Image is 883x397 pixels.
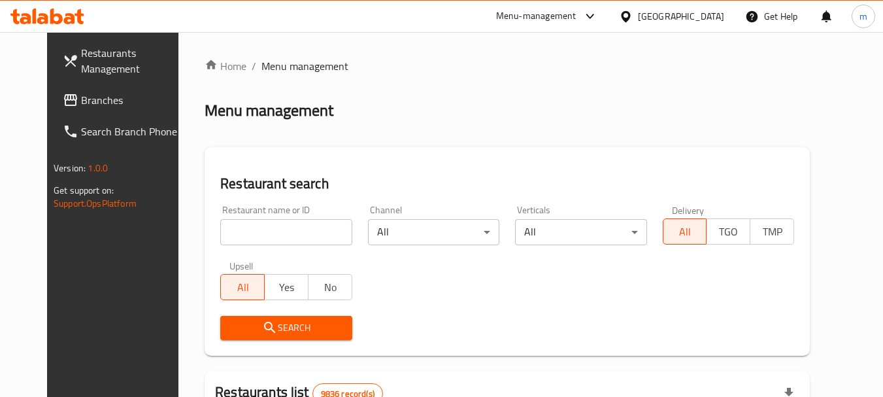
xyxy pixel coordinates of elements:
[314,278,347,297] span: No
[515,219,646,245] div: All
[669,222,702,241] span: All
[231,320,341,336] span: Search
[264,274,308,300] button: Yes
[88,160,108,177] span: 1.0.0
[261,58,348,74] span: Menu management
[220,174,794,194] h2: Restaurant search
[672,205,705,215] label: Delivery
[54,182,114,199] span: Get support on:
[750,218,794,245] button: TMP
[54,160,86,177] span: Version:
[663,218,707,245] button: All
[81,92,184,108] span: Branches
[859,9,867,24] span: m
[81,124,184,139] span: Search Branch Phone
[205,58,246,74] a: Home
[220,274,265,300] button: All
[54,195,137,212] a: Support.OpsPlatform
[706,218,750,245] button: TGO
[638,9,724,24] div: [GEOGRAPHIC_DATA]
[308,274,352,300] button: No
[252,58,256,74] li: /
[205,100,333,121] h2: Menu management
[226,278,259,297] span: All
[205,58,810,74] nav: breadcrumb
[220,316,352,340] button: Search
[52,84,195,116] a: Branches
[81,45,184,77] span: Restaurants Management
[712,222,745,241] span: TGO
[220,219,352,245] input: Search for restaurant name or ID..
[496,9,576,24] div: Menu-management
[368,219,499,245] div: All
[270,278,303,297] span: Yes
[52,116,195,147] a: Search Branch Phone
[52,37,195,84] a: Restaurants Management
[229,261,254,270] label: Upsell
[756,222,789,241] span: TMP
